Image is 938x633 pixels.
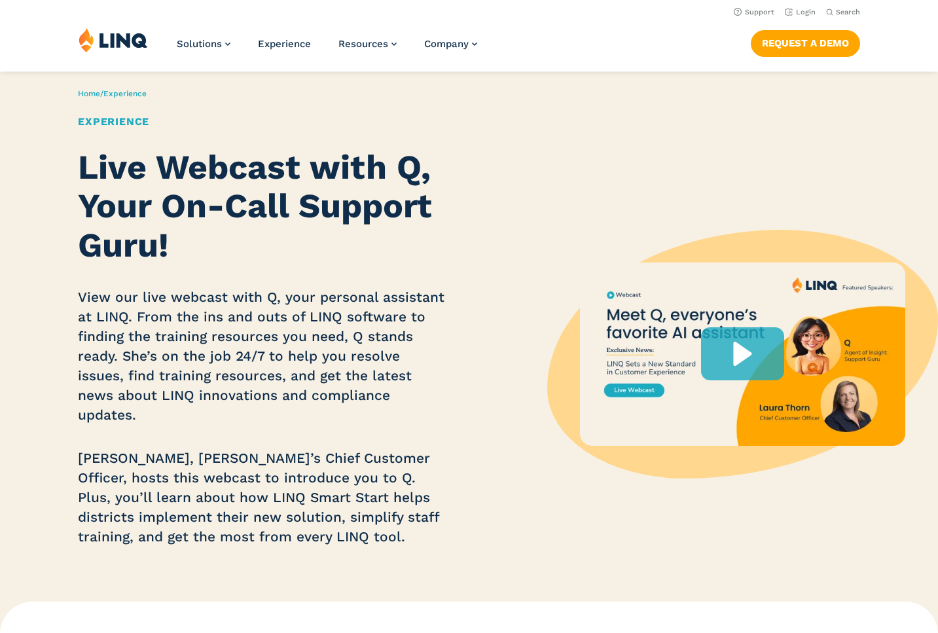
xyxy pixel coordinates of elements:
[177,38,230,50] a: Solutions
[836,8,860,16] span: Search
[78,148,448,264] h2: Live Webcast with Q, Your On-Call Support Guru!
[701,327,784,380] div: Play
[751,30,860,56] a: Request a Demo
[78,89,100,98] a: Home
[338,38,397,50] a: Resources
[177,38,222,50] span: Solutions
[785,8,816,16] a: Login
[78,449,448,547] p: [PERSON_NAME], [PERSON_NAME]’s Chief Customer Officer, hosts this webcast to introduce you to Q. ...
[734,8,774,16] a: Support
[424,38,477,50] a: Company
[424,38,469,50] span: Company
[338,38,388,50] span: Resources
[177,27,477,71] nav: Primary Navigation
[258,38,311,50] a: Experience
[79,27,148,52] img: LINQ | K‑12 Software
[826,7,860,17] button: Open Search Bar
[78,89,147,98] span: /
[78,114,448,130] h1: Experience
[751,27,860,56] nav: Button Navigation
[78,288,448,425] p: View our live webcast with Q, your personal assistant at LINQ. From the ins and outs of LINQ soft...
[103,89,147,98] span: Experience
